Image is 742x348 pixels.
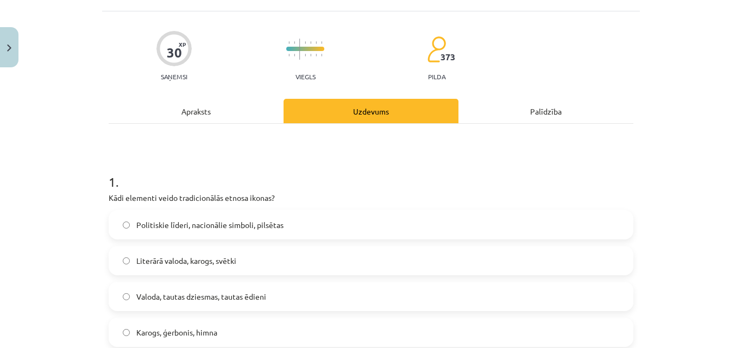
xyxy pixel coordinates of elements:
[109,155,633,189] h1: 1 .
[316,54,317,56] img: icon-short-line-57e1e144782c952c97e751825c79c345078a6d821885a25fce030b3d8c18986b.svg
[441,52,455,62] span: 373
[295,73,316,80] p: Viegls
[305,54,306,56] img: icon-short-line-57e1e144782c952c97e751825c79c345078a6d821885a25fce030b3d8c18986b.svg
[310,54,311,56] img: icon-short-line-57e1e144782c952c97e751825c79c345078a6d821885a25fce030b3d8c18986b.svg
[458,99,633,123] div: Palīdzība
[310,41,311,44] img: icon-short-line-57e1e144782c952c97e751825c79c345078a6d821885a25fce030b3d8c18986b.svg
[156,73,192,80] p: Saņemsi
[299,39,300,60] img: icon-long-line-d9ea69661e0d244f92f715978eff75569469978d946b2353a9bb055b3ed8787d.svg
[288,54,290,56] img: icon-short-line-57e1e144782c952c97e751825c79c345078a6d821885a25fce030b3d8c18986b.svg
[284,99,458,123] div: Uzdevums
[123,222,130,229] input: Politiskie līderi, nacionālie simboli, pilsētas
[7,45,11,52] img: icon-close-lesson-0947bae3869378f0d4975bcd49f059093ad1ed9edebbc8119c70593378902aed.svg
[167,45,182,60] div: 30
[136,291,266,302] span: Valoda, tautas dziesmas, tautas ēdieni
[294,54,295,56] img: icon-short-line-57e1e144782c952c97e751825c79c345078a6d821885a25fce030b3d8c18986b.svg
[427,36,446,63] img: students-c634bb4e5e11cddfef0936a35e636f08e4e9abd3cc4e673bd6f9a4125e45ecb1.svg
[123,257,130,264] input: Literārā valoda, karogs, svētki
[288,41,290,44] img: icon-short-line-57e1e144782c952c97e751825c79c345078a6d821885a25fce030b3d8c18986b.svg
[123,329,130,336] input: Karogs, ģerbonis, himna
[321,41,322,44] img: icon-short-line-57e1e144782c952c97e751825c79c345078a6d821885a25fce030b3d8c18986b.svg
[428,73,445,80] p: pilda
[316,41,317,44] img: icon-short-line-57e1e144782c952c97e751825c79c345078a6d821885a25fce030b3d8c18986b.svg
[109,192,633,204] p: Kādi elementi veido tradicionālās etnosa ikonas?
[136,255,236,267] span: Literārā valoda, karogs, svētki
[136,327,217,338] span: Karogs, ģerbonis, himna
[305,41,306,44] img: icon-short-line-57e1e144782c952c97e751825c79c345078a6d821885a25fce030b3d8c18986b.svg
[179,41,186,47] span: XP
[321,54,322,56] img: icon-short-line-57e1e144782c952c97e751825c79c345078a6d821885a25fce030b3d8c18986b.svg
[109,99,284,123] div: Apraksts
[294,41,295,44] img: icon-short-line-57e1e144782c952c97e751825c79c345078a6d821885a25fce030b3d8c18986b.svg
[136,219,284,231] span: Politiskie līderi, nacionālie simboli, pilsētas
[123,293,130,300] input: Valoda, tautas dziesmas, tautas ēdieni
